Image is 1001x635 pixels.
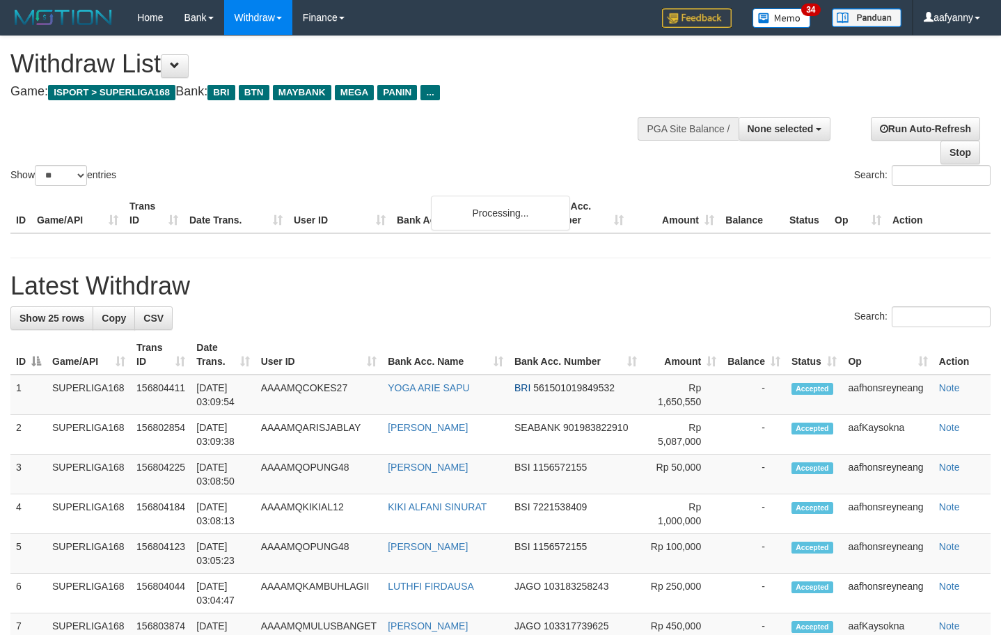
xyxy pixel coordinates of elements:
[131,494,191,534] td: 156804184
[563,422,628,433] span: Copy 901983822910 to clipboard
[239,85,269,100] span: BTN
[933,335,991,375] th: Action
[533,462,587,473] span: Copy 1156572155 to clipboard
[791,383,833,395] span: Accepted
[10,194,31,233] th: ID
[47,534,131,574] td: SUPERLIGA168
[388,422,468,433] a: [PERSON_NAME]
[854,165,991,186] label: Search:
[784,194,829,233] th: Status
[842,574,933,613] td: aafhonsreyneang
[638,117,738,141] div: PGA Site Balance /
[643,415,722,455] td: Rp 5,087,000
[184,194,288,233] th: Date Trans.
[939,422,960,433] a: Note
[388,581,474,592] a: LUTHFI FIRDAUSA
[10,375,47,415] td: 1
[892,165,991,186] input: Search:
[388,382,470,393] a: YOGA ARIE SAPU
[31,194,124,233] th: Game/API
[662,8,732,28] img: Feedback.jpg
[47,574,131,613] td: SUPERLIGA168
[887,194,991,233] th: Action
[10,85,654,99] h4: Game: Bank:
[47,335,131,375] th: Game/API: activate to sort column ascending
[131,415,191,455] td: 156802854
[377,85,417,100] span: PANIN
[10,494,47,534] td: 4
[791,542,833,554] span: Accepted
[255,375,382,415] td: AAAAMQCOKES27
[544,581,608,592] span: Copy 103183258243 to clipboard
[722,455,786,494] td: -
[842,415,933,455] td: aafKaysokna
[10,335,47,375] th: ID: activate to sort column descending
[131,335,191,375] th: Trans ID: activate to sort column ascending
[191,534,255,574] td: [DATE] 03:05:23
[629,194,720,233] th: Amount
[842,335,933,375] th: Op: activate to sort column ascending
[10,50,654,78] h1: Withdraw List
[47,494,131,534] td: SUPERLIGA168
[832,8,901,27] img: panduan.png
[786,335,842,375] th: Status: activate to sort column ascending
[388,541,468,552] a: [PERSON_NAME]
[255,415,382,455] td: AAAAMQARISJABLAY
[131,375,191,415] td: 156804411
[842,375,933,415] td: aafhonsreyneang
[643,494,722,534] td: Rp 1,000,000
[722,415,786,455] td: -
[391,194,539,233] th: Bank Acc. Name
[255,574,382,613] td: AAAAMQKAMBUHLAGII
[643,574,722,613] td: Rp 250,000
[382,335,509,375] th: Bank Acc. Name: activate to sort column ascending
[288,194,391,233] th: User ID
[722,375,786,415] td: -
[388,462,468,473] a: [PERSON_NAME]
[791,581,833,593] span: Accepted
[19,313,84,324] span: Show 25 rows
[722,574,786,613] td: -
[207,85,235,100] span: BRI
[940,141,980,164] a: Stop
[102,313,126,324] span: Copy
[255,534,382,574] td: AAAAMQOPUNG48
[47,415,131,455] td: SUPERLIGA168
[643,534,722,574] td: Rp 100,000
[939,462,960,473] a: Note
[388,620,468,632] a: [PERSON_NAME]
[420,85,439,100] span: ...
[134,306,173,330] a: CSV
[10,455,47,494] td: 3
[131,455,191,494] td: 156804225
[791,462,833,474] span: Accepted
[10,7,116,28] img: MOTION_logo.png
[255,494,382,534] td: AAAAMQKIKIAL12
[514,501,530,512] span: BSI
[533,501,587,512] span: Copy 7221538409 to clipboard
[791,502,833,514] span: Accepted
[10,574,47,613] td: 6
[842,455,933,494] td: aafhonsreyneang
[643,375,722,415] td: Rp 1,650,550
[514,620,541,632] span: JAGO
[722,335,786,375] th: Balance: activate to sort column ascending
[544,620,608,632] span: Copy 103317739625 to clipboard
[939,581,960,592] a: Note
[514,382,530,393] span: BRI
[514,462,530,473] span: BSI
[748,123,814,134] span: None selected
[892,306,991,327] input: Search:
[720,194,784,233] th: Balance
[35,165,87,186] select: Showentries
[539,194,629,233] th: Bank Acc. Number
[273,85,331,100] span: MAYBANK
[854,306,991,327] label: Search:
[871,117,980,141] a: Run Auto-Refresh
[514,581,541,592] span: JAGO
[131,534,191,574] td: 156804123
[801,3,820,16] span: 34
[191,375,255,415] td: [DATE] 03:09:54
[509,335,643,375] th: Bank Acc. Number: activate to sort column ascending
[47,455,131,494] td: SUPERLIGA168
